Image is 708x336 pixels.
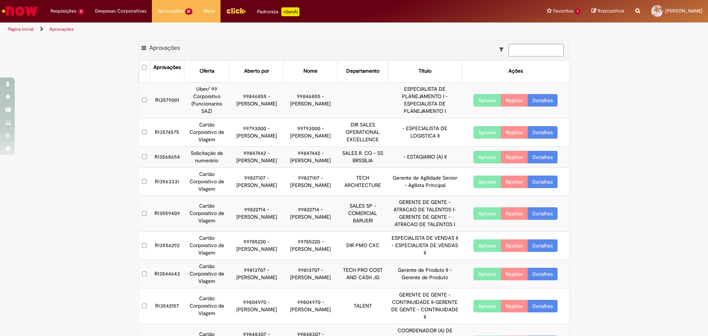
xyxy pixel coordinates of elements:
[337,288,388,324] td: TALENT
[49,26,74,32] a: Aprovações
[501,268,528,280] button: Rejeitar
[284,260,337,288] td: 99813707 - [PERSON_NAME]
[230,232,284,260] td: 99785220 - [PERSON_NAME]
[473,94,501,107] button: Aprovar
[473,207,501,220] button: Aprovar
[230,260,284,288] td: 99813707 - [PERSON_NAME]
[226,5,246,16] img: click_logo_yellow_360x200.png
[388,260,462,288] td: Gerente de Produto II - Gerente de Produto
[388,196,462,232] td: GERENTE DE GENTE - ATRACAO DE TALENTOS I-GERENTE DE GENTE - ATRACAO DE TALENTOS I
[230,288,284,324] td: 99804970 - [PERSON_NAME]
[337,196,388,232] td: SALES SP - COMERCIAL BARUERI
[528,300,558,312] a: Detalhes
[501,126,528,139] button: Rejeitar
[281,7,299,16] p: +GenAi
[184,260,229,288] td: Cartão Corporativo de Viagem
[553,7,573,15] span: Favoritos
[528,126,558,139] a: Detalhes
[337,146,388,167] td: SALES R. CO - SS BRSSÍLIA
[184,167,229,196] td: Cartão Corporativo de Viagem
[150,288,184,324] td: R13542157
[388,118,462,146] td: - ESPECIALISTA DE LOGISTICA II
[150,118,184,146] td: R13574575
[473,300,501,312] button: Aprovar
[230,167,284,196] td: 99827107 - [PERSON_NAME]
[528,151,558,163] a: Detalhes
[509,67,523,75] div: Ações
[284,196,337,232] td: 99822714 - [PERSON_NAME]
[230,118,284,146] td: 99793000 - [PERSON_NAME]
[346,67,379,75] div: Departamento
[528,176,558,188] a: Detalhes
[284,288,337,324] td: 99804970 - [PERSON_NAME]
[284,82,337,118] td: 99846855 - [PERSON_NAME]
[528,239,558,252] a: Detalhes
[528,94,558,107] a: Detalhes
[337,167,388,196] td: TECH ARCHITECTURE
[284,167,337,196] td: 99827107 - [PERSON_NAME]
[501,207,528,220] button: Rejeitar
[184,82,229,118] td: Uber/ 99 Corporativo (Funcionarios SAZ)
[388,232,462,260] td: ESPECIALISTA DE VENDAS II - ESPECIALISTA DE VENDAS II
[337,118,388,146] td: DIR SALES OPERATIONAL EXCELLENCE
[184,196,229,232] td: Cartão Corporativo de Viagem
[284,232,337,260] td: 99785220 - [PERSON_NAME]
[150,146,184,167] td: R13568654
[8,26,34,32] a: Página inicial
[501,239,528,252] button: Rejeitar
[388,146,462,167] td: - ESTAGIARIO (A) II
[665,8,702,14] span: [PERSON_NAME]
[419,67,431,75] div: Título
[150,196,184,232] td: R13559409
[153,64,181,71] div: Aprovações
[473,176,501,188] button: Aprovar
[149,44,180,52] span: Aprovações
[388,288,462,324] td: GERENTE DE GENTE - CONTINUIDADE II-GERENTE DE GENTE - CONTINUIDADE II
[528,207,558,220] a: Detalhes
[501,300,528,312] button: Rejeitar
[230,82,284,118] td: 99846855 - [PERSON_NAME]
[1,4,39,18] img: ServiceNow
[575,8,580,15] span: 1
[284,118,337,146] td: 99793000 - [PERSON_NAME]
[6,22,466,36] ul: Trilhas de página
[337,260,388,288] td: TECH PRO COST AND CASH JG
[388,167,462,196] td: Gerente de Agilidade Senior - Agilista Principal
[157,7,184,15] span: Aprovações
[184,232,229,260] td: Cartão Corporativo de Viagem
[150,232,184,260] td: R13556292
[337,232,388,260] td: DIR PMO CXC
[303,67,317,75] div: Nome
[473,268,501,280] button: Aprovar
[204,7,215,15] span: More
[284,146,337,167] td: 99847442 - [PERSON_NAME]
[150,260,184,288] td: R13544643
[501,94,528,107] button: Rejeitar
[51,7,76,15] span: Requisições
[150,82,184,118] td: R13579001
[185,8,193,15] span: 10
[199,67,214,75] div: Oferta
[473,151,501,163] button: Aprovar
[528,268,558,280] a: Detalhes
[244,67,269,75] div: Aberto por
[388,82,462,118] td: ESPECIALISTA DE PLANEJAMENTO I - ESPECIALISTA DE PLANEJAMENTO I
[184,146,229,167] td: Solicitação de numerário
[473,126,501,139] button: Aprovar
[78,8,84,15] span: 3
[150,167,184,196] td: R13563331
[257,7,299,16] div: Padroniza
[501,176,528,188] button: Rejeitar
[473,239,501,252] button: Aprovar
[184,118,229,146] td: Cartão Corporativo de Viagem
[230,196,284,232] td: 99822714 - [PERSON_NAME]
[499,47,507,52] i: Mostrar filtros para: Suas Solicitações
[598,7,624,14] span: Rascunhos
[150,60,184,82] th: Aprovações
[591,8,624,15] a: Rascunhos
[230,146,284,167] td: 99847442 - [PERSON_NAME]
[184,288,229,324] td: Cartão Corporativo de Viagem
[95,7,146,15] span: Despesas Corporativas
[501,151,528,163] button: Rejeitar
